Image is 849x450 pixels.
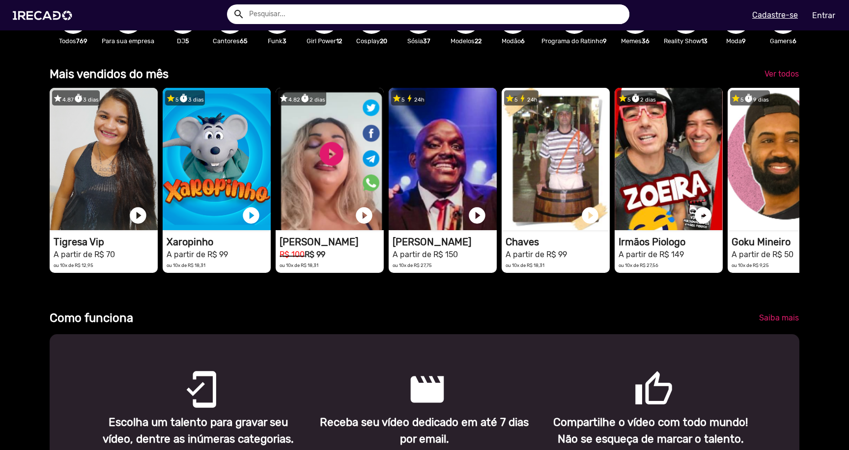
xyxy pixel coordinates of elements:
[163,88,271,230] video: 1RECADO vídeos dedicados para fãs e empresas
[619,236,723,248] h1: Irmãos Piologo
[50,311,133,325] b: Como funciona
[181,370,193,381] mat-icon: mobile_friendly
[240,37,248,45] b: 65
[167,236,271,248] h1: Xaropinho
[506,250,567,259] small: A partir de R$ 99
[634,370,646,381] mat-icon: thumb_up_outlined
[447,36,484,46] p: Modelos
[642,37,650,45] b: 36
[353,36,390,46] p: Cosplay
[54,263,93,268] small: ou 10x de R$ 12,95
[102,36,154,46] p: Para sua empresa
[732,250,793,259] small: A partir de R$ 50
[393,250,458,259] small: A partir de R$ 150
[759,313,799,322] span: Saiba mais
[467,206,487,225] a: play_circle_filled
[400,36,437,46] p: Sósia
[502,88,610,230] video: 1RECADO vídeos dedicados para fãs e empresas
[742,37,746,45] b: 9
[50,67,169,81] b: Mais vendidos do mês
[393,263,432,268] small: ou 10x de R$ 27,75
[732,236,836,248] h1: Goku Mineiro
[521,37,525,45] b: 6
[506,236,610,248] h1: Chaves
[241,206,261,225] a: play_circle_filled
[280,263,318,268] small: ou 10x de R$ 18,31
[494,36,532,46] p: Modão
[258,36,296,46] p: Funk
[306,36,343,46] p: Girl Power
[164,36,201,46] p: DJ
[751,309,807,327] a: Saiba mais
[619,250,684,259] small: A partir de R$ 149
[229,5,247,22] button: Example home icon
[545,414,756,448] p: Compartilhe o vídeo com todo mundo! Não se esqueça de marcar o talento.
[728,88,836,230] video: 1RECADO vídeos dedicados para fãs e empresas
[407,370,419,381] mat-icon: movie
[541,36,607,46] p: Programa do Ratinho
[76,37,87,45] b: 769
[280,236,384,248] h1: [PERSON_NAME]
[764,69,799,79] span: Ver todos
[693,206,713,225] a: play_circle_filled
[54,250,115,259] small: A partir de R$ 70
[664,36,707,46] p: Reality Show
[717,36,755,46] p: Moda
[233,8,245,20] mat-icon: Example home icon
[506,263,544,268] small: ou 10x de R$ 18,31
[167,250,228,259] small: A partir de R$ 99
[242,4,629,24] input: Pesquisar...
[423,37,430,45] b: 37
[305,250,325,259] b: R$ 99
[336,37,342,45] b: 12
[354,206,374,225] a: play_circle_filled
[54,236,158,248] h1: Tigresa Vip
[764,36,802,46] p: Gamers
[580,206,600,225] a: play_circle_filled
[393,236,497,248] h1: [PERSON_NAME]
[280,250,305,259] small: R$ 100
[389,88,497,230] video: 1RECADO vídeos dedicados para fãs e empresas
[128,206,148,225] a: play_circle_filled
[380,37,387,45] b: 20
[276,88,384,230] video: 1RECADO vídeos dedicados para fãs e empresas
[211,36,249,46] p: Cantores
[475,37,481,45] b: 22
[283,37,286,45] b: 3
[92,414,304,448] p: Escolha um talento para gravar seu vídeo, dentre as inúmeras categorias.
[619,263,658,268] small: ou 10x de R$ 27,56
[55,36,92,46] p: Todos
[185,37,189,45] b: 5
[167,263,205,268] small: ou 10x de R$ 18,31
[603,37,607,45] b: 9
[806,7,842,24] a: Entrar
[701,37,707,45] b: 13
[617,36,654,46] p: Memes
[732,263,769,268] small: ou 10x de R$ 9,25
[792,37,796,45] b: 6
[752,10,798,20] u: Cadastre-se
[319,414,530,448] p: Receba seu vídeo dedicado em até 7 dias por email.
[615,88,723,230] video: 1RECADO vídeos dedicados para fãs e empresas
[50,88,158,230] video: 1RECADO vídeos dedicados para fãs e empresas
